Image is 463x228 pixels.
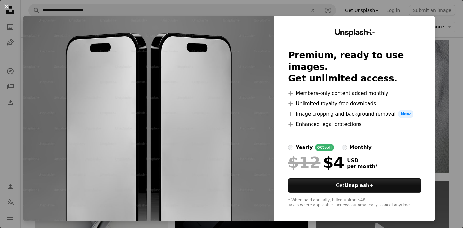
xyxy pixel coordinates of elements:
[288,50,421,84] h2: Premium, ready to use images. Get unlimited access.
[288,198,421,208] div: * When paid annually, billed upfront $48 Taxes where applicable. Renews automatically. Cancel any...
[288,145,293,150] input: yearly66%off
[344,183,373,188] strong: Unsplash+
[347,158,378,164] span: USD
[342,145,347,150] input: monthly
[398,110,413,118] span: New
[288,100,421,108] li: Unlimited royalty-free downloads
[296,144,313,151] div: yearly
[288,90,421,97] li: Members-only content added monthly
[288,178,421,193] button: GetUnsplash+
[350,144,372,151] div: monthly
[288,110,421,118] li: Image cropping and background removal
[288,154,320,171] span: $12
[288,154,344,171] div: $4
[288,120,421,128] li: Enhanced legal protections
[315,144,334,151] div: 66% off
[347,164,378,169] span: per month *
